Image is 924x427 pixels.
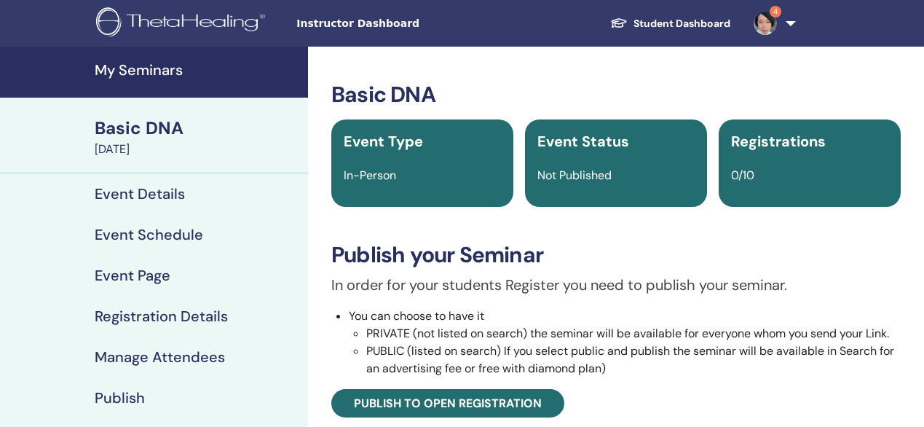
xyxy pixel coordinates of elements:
[354,396,542,411] span: Publish to open registration
[331,389,564,418] a: Publish to open registration
[95,61,299,79] h4: My Seminars
[344,168,396,183] span: In-Person
[770,6,781,17] span: 4
[331,274,901,296] p: In order for your students Register you need to publish your seminar.
[95,116,299,141] div: Basic DNA
[95,348,225,366] h4: Manage Attendees
[296,16,515,31] span: Instructor Dashboard
[599,10,742,37] a: Student Dashboard
[366,342,901,377] li: PUBLIC (listed on search) If you select public and publish the seminar will be available in Searc...
[344,132,423,151] span: Event Type
[331,82,901,108] h3: Basic DNA
[731,168,754,183] span: 0/10
[95,307,228,325] h4: Registration Details
[366,325,901,342] li: PRIVATE (not listed on search) the seminar will be available for everyone whom you send your Link.
[95,185,185,203] h4: Event Details
[95,389,145,407] h4: Publish
[610,17,628,29] img: graduation-cap-white.svg
[96,7,270,40] img: logo.png
[331,242,901,268] h3: Publish your Seminar
[754,12,777,35] img: default.jpg
[537,168,612,183] span: Not Published
[95,267,170,284] h4: Event Page
[95,226,203,243] h4: Event Schedule
[95,141,299,158] div: [DATE]
[86,116,308,158] a: Basic DNA[DATE]
[349,307,901,377] li: You can choose to have it
[731,132,826,151] span: Registrations
[537,132,629,151] span: Event Status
